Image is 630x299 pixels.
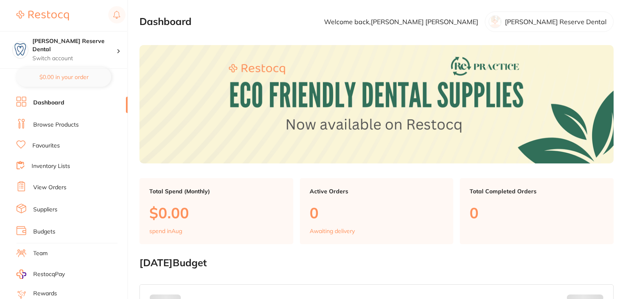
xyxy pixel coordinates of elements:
[33,290,57,298] a: Rewards
[33,121,79,129] a: Browse Products
[505,18,607,25] p: [PERSON_NAME] Reserve Dental
[139,257,614,269] h2: [DATE] Budget
[33,183,66,192] a: View Orders
[16,11,69,20] img: Restocq Logo
[33,249,48,258] a: Team
[16,270,26,279] img: RestocqPay
[149,188,283,195] p: Total Spend (Monthly)
[16,270,65,279] a: RestocqPay
[13,42,28,57] img: Logan Reserve Dental
[33,99,64,107] a: Dashboard
[324,18,478,25] p: Welcome back, [PERSON_NAME] [PERSON_NAME]
[460,178,614,245] a: Total Completed Orders0
[149,204,283,221] p: $0.00
[32,54,116,63] p: Switch account
[139,178,293,245] a: Total Spend (Monthly)$0.00spend inAug
[16,6,69,25] a: Restocq Logo
[139,16,192,27] h2: Dashboard
[470,204,604,221] p: 0
[149,228,182,234] p: spend in Aug
[32,142,60,150] a: Favourites
[32,162,70,170] a: Inventory Lists
[32,37,116,53] h4: Logan Reserve Dental
[16,67,111,87] button: $0.00 in your order
[300,178,454,245] a: Active Orders0Awaiting delivery
[310,228,355,234] p: Awaiting delivery
[33,270,65,279] span: RestocqPay
[33,228,55,236] a: Budgets
[310,188,444,195] p: Active Orders
[470,188,604,195] p: Total Completed Orders
[310,204,444,221] p: 0
[139,45,614,163] img: Dashboard
[33,206,57,214] a: Suppliers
